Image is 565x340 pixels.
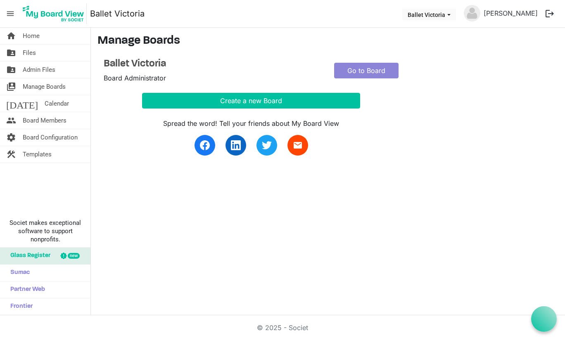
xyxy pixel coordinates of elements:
span: [DATE] [6,95,38,112]
a: © 2025 - Societ [257,323,308,332]
h3: Manage Boards [97,34,558,48]
span: Glass Register [6,248,50,264]
span: Templates [23,146,52,163]
div: Spread the word! Tell your friends about My Board View [142,118,360,128]
span: Board Members [23,112,66,129]
span: Board Administrator [104,74,166,82]
img: My Board View Logo [20,3,87,24]
span: menu [2,6,18,21]
a: Ballet Victoria [104,58,322,70]
span: Admin Files [23,61,55,78]
span: Calendar [45,95,69,112]
span: folder_shared [6,45,16,61]
span: Sumac [6,264,30,281]
span: construction [6,146,16,163]
a: email [287,135,308,156]
button: Create a new Board [142,93,360,109]
img: facebook.svg [200,140,210,150]
button: Ballet Victoria dropdownbutton [402,9,456,20]
span: Board Configuration [23,129,78,146]
span: email [293,140,303,150]
img: twitter.svg [262,140,272,150]
span: Home [23,28,40,44]
span: Frontier [6,298,33,315]
span: folder_shared [6,61,16,78]
span: Manage Boards [23,78,66,95]
span: settings [6,129,16,146]
a: Go to Board [334,63,399,78]
a: [PERSON_NAME] [480,5,541,21]
span: Files [23,45,36,61]
button: logout [541,5,558,22]
img: no-profile-picture.svg [464,5,480,21]
span: Societ makes exceptional software to support nonprofits. [4,219,87,243]
span: home [6,28,16,44]
a: My Board View Logo [20,3,90,24]
span: people [6,112,16,129]
span: Partner Web [6,281,45,298]
a: Ballet Victoria [90,5,145,22]
span: switch_account [6,78,16,95]
img: linkedin.svg [231,140,241,150]
div: new [68,253,80,259]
